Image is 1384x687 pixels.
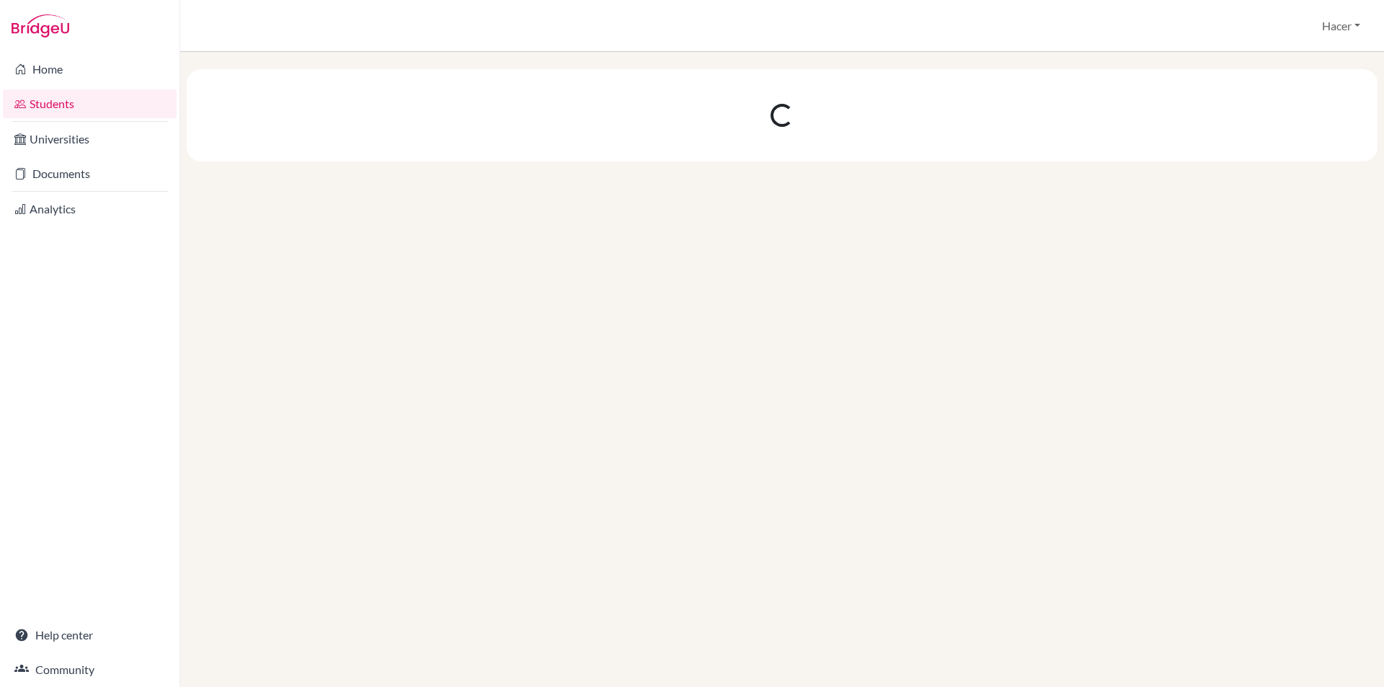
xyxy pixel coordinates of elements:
img: Bridge-U [12,14,69,37]
a: Universities [3,125,177,154]
a: Home [3,55,177,84]
a: Help center [3,621,177,650]
a: Community [3,655,177,684]
button: Hacer [1316,12,1367,40]
a: Analytics [3,195,177,223]
a: Documents [3,159,177,188]
a: Students [3,89,177,118]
